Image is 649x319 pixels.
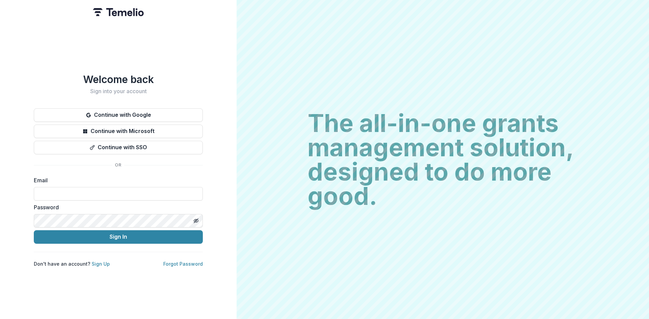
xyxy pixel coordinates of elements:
button: Continue with Google [34,108,203,122]
button: Sign In [34,230,203,244]
button: Toggle password visibility [191,215,201,226]
label: Email [34,176,199,184]
a: Forgot Password [163,261,203,267]
button: Continue with Microsoft [34,125,203,138]
h1: Welcome back [34,73,203,85]
p: Don't have an account? [34,260,110,267]
label: Password [34,203,199,211]
button: Continue with SSO [34,141,203,154]
a: Sign Up [92,261,110,267]
h2: Sign into your account [34,88,203,95]
img: Temelio [93,8,144,16]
